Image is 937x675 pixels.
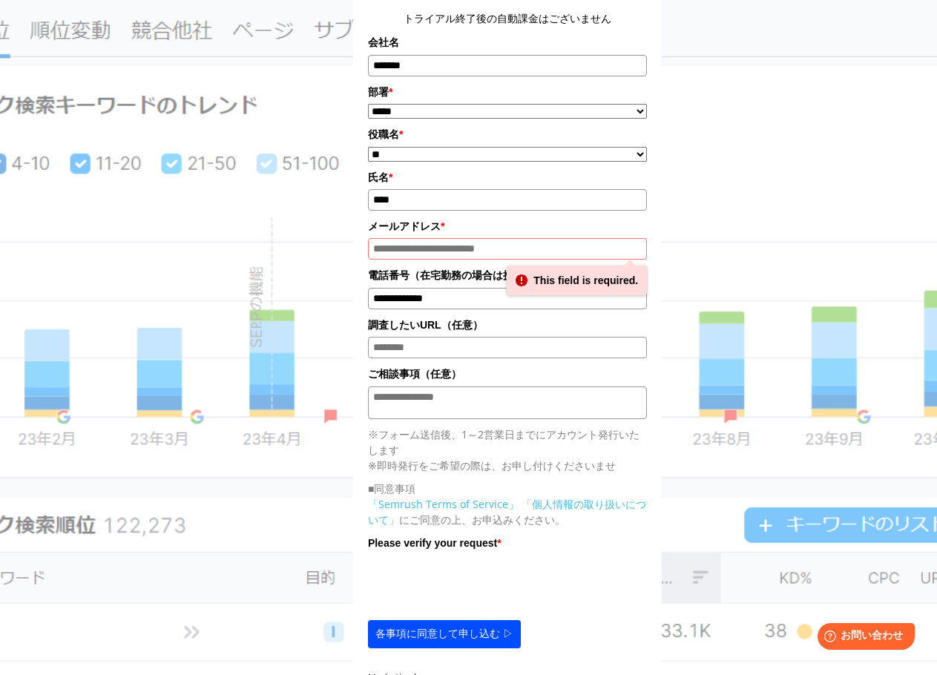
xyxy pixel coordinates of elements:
div: This field is required. [507,266,647,295]
label: 電話番号（在宅勤務の場合は携帯番号をお願いします） [368,267,647,283]
button: 各事項に同意して申し込む ▷ [368,620,521,648]
a: 「Semrush Terms of Service」 [368,497,519,511]
p: ■同意事項 [368,481,647,496]
label: ご相談事項（任意） [368,366,647,382]
label: 調査したいURL（任意） [368,317,647,333]
p: にご同意の上、お申込みください。 [368,496,647,527]
iframe: Help widget launcher [805,617,921,659]
label: メールアドレス [368,218,647,234]
label: 氏名 [368,169,647,185]
p: ※フォーム送信後、1～2営業日までにアカウント発行いたします ※即時発行をご希望の際は、お申し付けくださいませ [368,427,647,473]
label: 部署 [368,84,647,100]
label: 会社名 [368,34,647,50]
label: 役職名 [368,126,647,142]
iframe: reCAPTCHA [368,555,594,613]
center: トライアル終了後の自動課金はございません [368,10,647,27]
label: Please verify your request [368,535,647,551]
a: 「個人情報の取り扱いについて」 [368,497,646,527]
